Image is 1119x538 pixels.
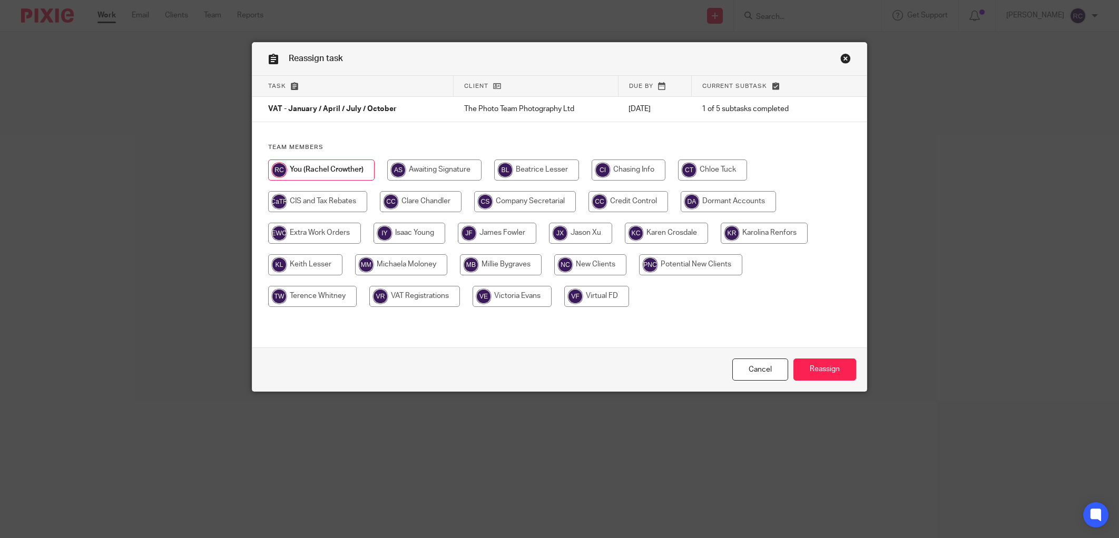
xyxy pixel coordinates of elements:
span: Client [464,83,488,89]
input: Reassign [793,358,856,381]
span: VAT - January / April / July / October [268,106,397,113]
p: The Photo Team Photography Ltd [464,104,608,114]
td: 1 of 5 subtasks completed [691,97,827,122]
a: Close this dialog window [840,53,851,67]
span: Reassign task [289,54,343,63]
span: Task [268,83,286,89]
a: Close this dialog window [732,358,788,381]
p: [DATE] [629,104,681,114]
h4: Team members [268,143,851,152]
span: Due by [629,83,653,89]
span: Current subtask [702,83,767,89]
